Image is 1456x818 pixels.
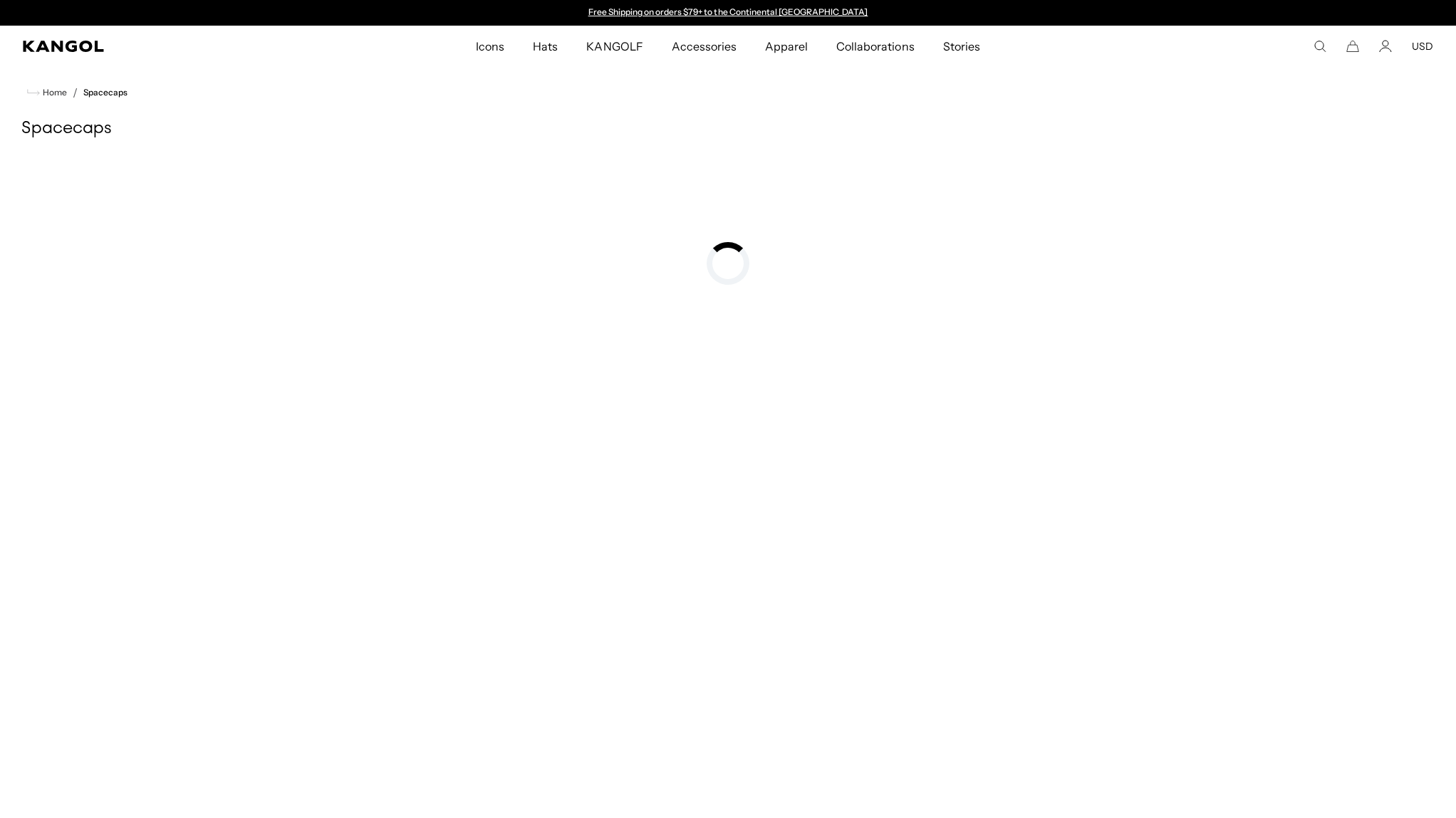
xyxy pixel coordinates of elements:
span: KANGOLF [586,26,643,67]
a: Hats [519,26,572,67]
div: 1 of 2 [581,7,875,19]
a: Icons [462,26,519,67]
a: Free Shipping on orders $79+ to the Continental [GEOGRAPHIC_DATA] [588,6,868,17]
a: Accessories [657,26,751,67]
button: Cart [1346,40,1359,53]
span: Collaborations [836,26,914,67]
summary: Search here [1314,40,1326,53]
a: Kangol [23,41,316,52]
span: Accessories [672,26,737,67]
div: Announcement [581,7,875,19]
h1: Spacecaps [21,118,1435,140]
span: Apparel [765,26,808,67]
a: Stories [929,26,994,67]
slideshow-component: Announcement bar [581,7,875,19]
a: KANGOLF [572,26,657,67]
a: Home [27,86,67,99]
a: Account [1379,40,1392,53]
a: Collaborations [822,26,928,67]
span: Home [40,88,67,98]
span: Stories [943,26,980,67]
li: / [67,84,78,101]
button: USD [1412,40,1433,53]
a: Spacecaps [83,88,128,98]
a: Apparel [751,26,822,67]
span: Hats [533,26,558,67]
span: Icons [476,26,504,67]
